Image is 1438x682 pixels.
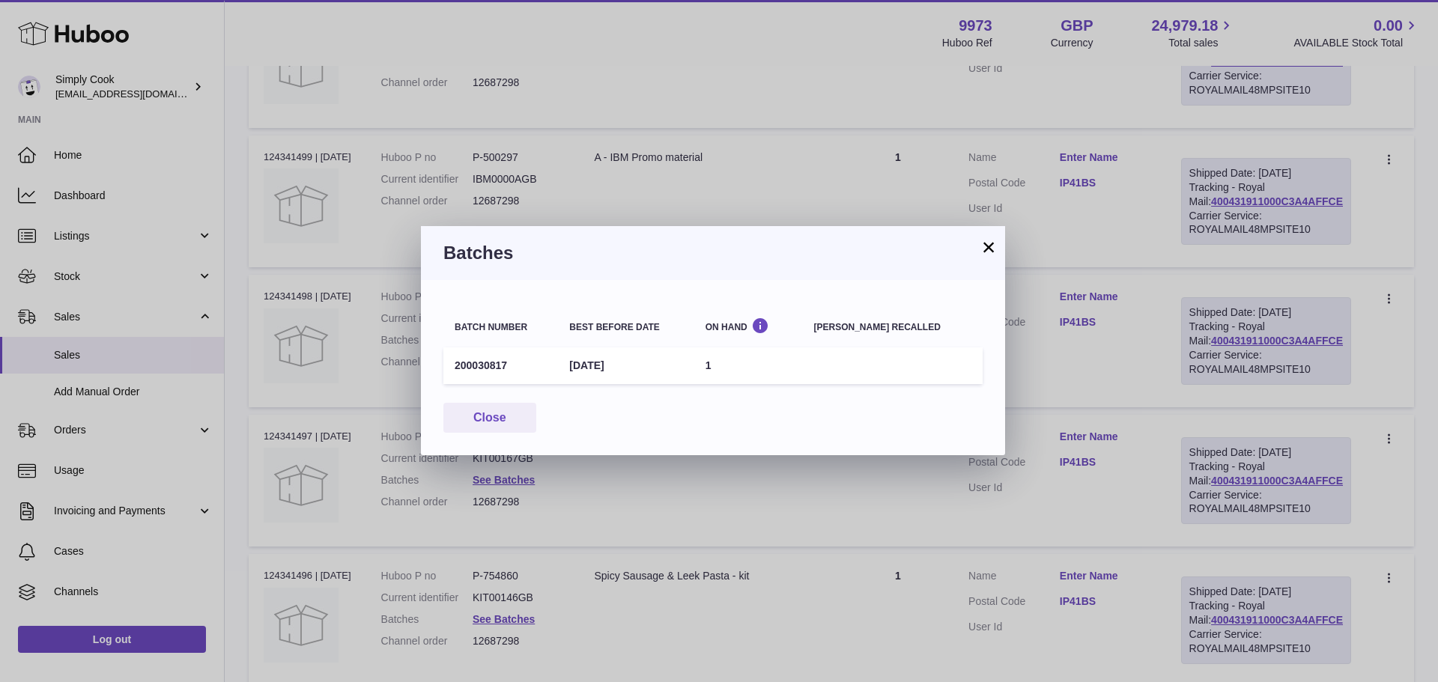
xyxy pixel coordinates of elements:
h3: Batches [443,241,983,265]
div: On Hand [706,317,792,332]
button: × [980,238,998,256]
div: [PERSON_NAME] recalled [814,323,971,332]
div: Best before date [569,323,682,332]
td: 1 [694,347,803,384]
div: Batch number [455,323,547,332]
td: [DATE] [558,347,694,384]
button: Close [443,403,536,433]
td: 200030817 [443,347,558,384]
